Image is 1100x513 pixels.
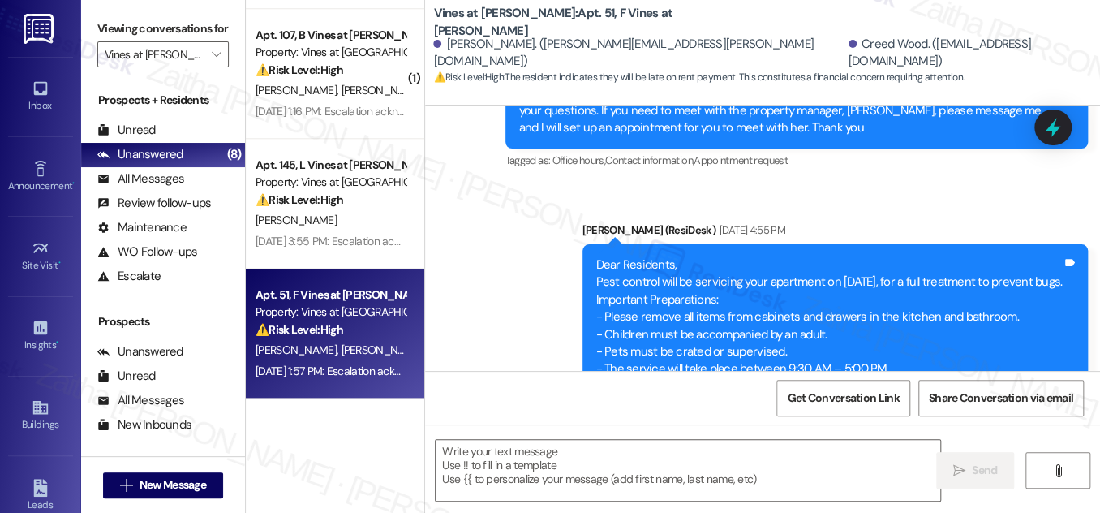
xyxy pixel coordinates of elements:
div: Unread [97,122,156,139]
span: Appointment request [694,153,788,167]
span: [PERSON_NAME] [342,343,423,357]
div: Escalate [97,268,161,285]
div: Maintenance [97,219,187,236]
b: Vines at [PERSON_NAME]: Apt. 51, F Vines at [PERSON_NAME] [433,5,758,40]
div: Unanswered [97,146,183,163]
span: • [72,178,75,189]
img: ResiDesk Logo [24,14,57,44]
span: [PERSON_NAME] [256,343,342,357]
span: [PERSON_NAME] [256,213,337,227]
button: Get Conversation Link [776,380,909,416]
div: Apt. 145, L Vines at [PERSON_NAME] [256,157,406,174]
div: WO Follow-ups [97,244,197,261]
div: Property: Vines at [GEOGRAPHIC_DATA] [256,174,406,191]
div: [DATE] 4:55 PM [715,222,785,239]
span: • [56,337,58,348]
i:  [212,48,221,61]
strong: ⚠️ Risk Level: High [256,63,343,77]
i:  [1051,464,1063,477]
div: New Inbounds [97,416,191,433]
button: New Message [103,472,223,498]
span: Get Conversation Link [787,390,899,407]
strong: ⚠️ Risk Level: High [256,322,343,337]
span: Office hours , [552,153,605,167]
span: : The resident indicates they will be late on rent payment. This constitutes a financial concern ... [433,69,964,86]
div: Property: Vines at [GEOGRAPHIC_DATA] [256,304,406,321]
div: Apt. 107, B Vines at [PERSON_NAME] [256,27,406,44]
span: • [58,257,61,269]
div: [PERSON_NAME]. ([PERSON_NAME][EMAIL_ADDRESS][PERSON_NAME][DOMAIN_NAME]) [433,36,844,71]
div: Apt. 51, F Vines at [PERSON_NAME] [256,287,406,304]
input: All communities [105,41,203,67]
div: Review follow-ups [97,195,211,212]
div: [DATE] 1:16 PM: Escalation acknowledged. [256,104,447,119]
span: Send [972,462,997,479]
div: Unanswered [97,343,183,360]
button: Send [936,452,1015,489]
span: New Message [140,476,206,494]
div: All Messages [97,170,184,188]
a: Buildings [8,394,73,438]
strong: ⚠️ Risk Level: High [256,192,343,207]
button: Share Conversation via email [918,380,1084,416]
div: (8) [223,142,246,167]
div: Prospects [81,313,245,330]
div: Creed Wood. ([EMAIL_ADDRESS][DOMAIN_NAME]) [849,36,1088,71]
div: Dear Residents, Pest control will be servicing your apartment on [DATE], for a full treatment to ... [596,256,1063,395]
span: [PERSON_NAME] [256,83,342,97]
a: Insights • [8,314,73,358]
a: Inbox [8,75,73,119]
strong: ⚠️ Risk Level: High [433,71,503,84]
a: Site Visit • [8,235,73,278]
div: All Messages [97,392,184,409]
span: Share Conversation via email [929,390,1073,407]
i:  [953,464,965,477]
span: Contact information , [605,153,694,167]
div: Unread [97,368,156,385]
i:  [120,479,132,492]
div: [DATE] 1:57 PM: Escalation acknowledged. [256,364,449,378]
div: Prospects + Residents [81,92,245,109]
div: [DATE] 3:55 PM: Escalation acknowledged. [256,234,454,248]
div: [PERSON_NAME] (ResiDesk) [582,222,1089,244]
label: Viewing conversations for [97,16,229,41]
span: [PERSON_NAME] [342,83,423,97]
div: Tagged as: [505,149,1088,172]
div: Property: Vines at [GEOGRAPHIC_DATA] [256,44,406,61]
